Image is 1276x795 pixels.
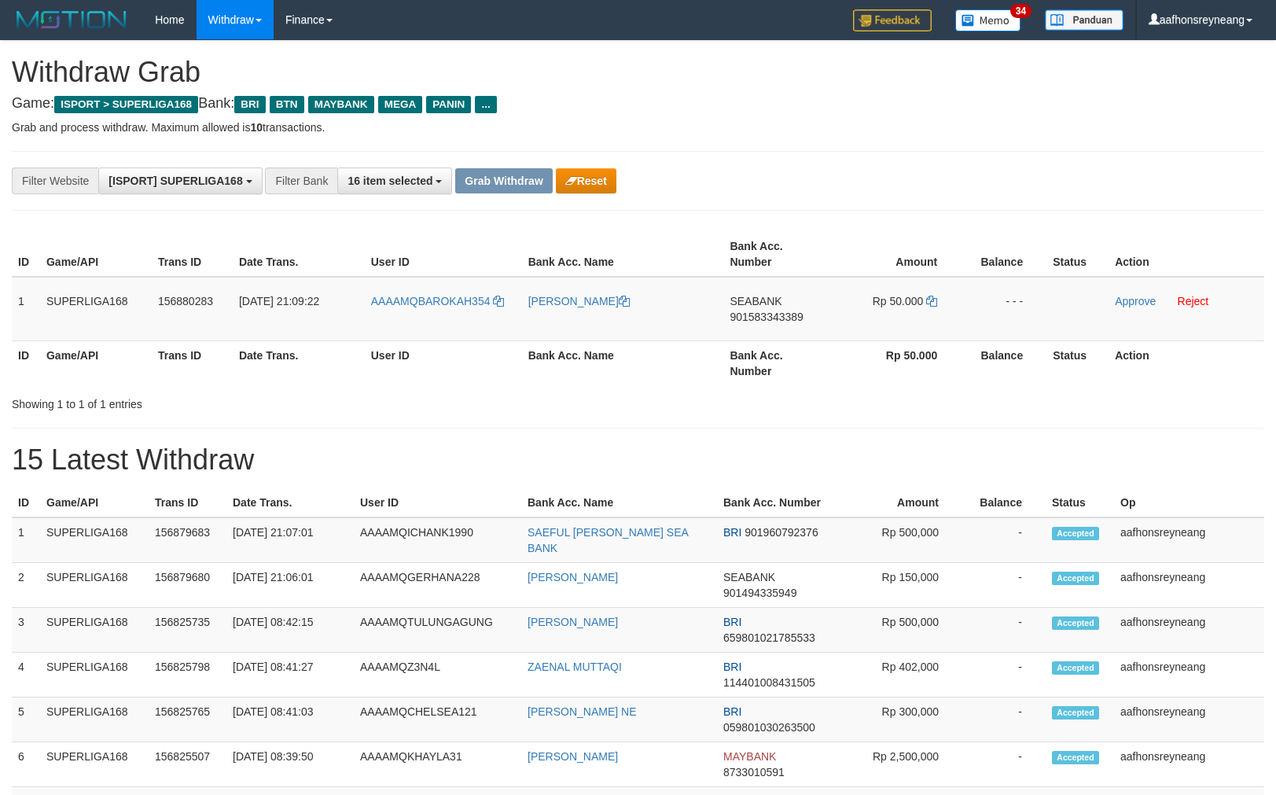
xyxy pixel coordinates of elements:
[745,526,818,539] span: Copy 901960792376 to clipboard
[528,750,618,763] a: [PERSON_NAME]
[962,742,1046,787] td: -
[961,340,1046,385] th: Balance
[98,167,262,194] button: [ISPORT] SUPERLIGA168
[250,121,263,134] strong: 10
[226,563,354,608] td: [DATE] 21:06:01
[158,295,213,307] span: 156880283
[723,526,741,539] span: BRI
[226,488,354,517] th: Date Trans.
[475,96,496,113] span: ...
[54,96,198,113] span: ISPORT > SUPERLIGA168
[1046,232,1109,277] th: Status
[723,631,815,644] span: Copy 659801021785533 to clipboard
[961,277,1046,341] td: - - -
[354,563,521,608] td: AAAAMQGERHANA228
[832,232,961,277] th: Amount
[40,697,149,742] td: SUPERLIGA168
[12,232,40,277] th: ID
[723,571,775,583] span: SEABANK
[12,390,520,412] div: Showing 1 to 1 of 1 entries
[149,608,226,653] td: 156825735
[1114,742,1264,787] td: aafhonsreyneang
[717,488,837,517] th: Bank Acc. Number
[149,517,226,563] td: 156879683
[40,277,152,341] td: SUPERLIGA168
[226,608,354,653] td: [DATE] 08:42:15
[528,571,618,583] a: [PERSON_NAME]
[12,742,40,787] td: 6
[365,340,522,385] th: User ID
[1052,572,1099,585] span: Accepted
[1052,527,1099,540] span: Accepted
[12,608,40,653] td: 3
[961,232,1046,277] th: Balance
[832,340,961,385] th: Rp 50.000
[1052,751,1099,764] span: Accepted
[40,232,152,277] th: Game/API
[1052,616,1099,630] span: Accepted
[837,742,962,787] td: Rp 2,500,000
[723,661,741,673] span: BRI
[233,232,365,277] th: Date Trans.
[426,96,471,113] span: PANIN
[723,676,815,689] span: Copy 114401008431505 to clipboard
[556,168,616,193] button: Reset
[528,616,618,628] a: [PERSON_NAME]
[354,742,521,787] td: AAAAMQKHAYLA31
[354,488,521,517] th: User ID
[12,517,40,563] td: 1
[365,232,522,277] th: User ID
[955,9,1021,31] img: Button%20Memo.svg
[723,232,832,277] th: Bank Acc. Number
[962,653,1046,697] td: -
[149,742,226,787] td: 156825507
[1052,706,1099,720] span: Accepted
[226,653,354,697] td: [DATE] 08:41:27
[12,444,1264,476] h1: 15 Latest Withdraw
[723,721,815,734] span: Copy 059801030263500 to clipboard
[962,697,1046,742] td: -
[226,742,354,787] td: [DATE] 08:39:50
[723,340,832,385] th: Bank Acc. Number
[1178,295,1209,307] a: Reject
[378,96,423,113] span: MEGA
[12,563,40,608] td: 2
[40,608,149,653] td: SUPERLIGA168
[40,653,149,697] td: SUPERLIGA168
[723,587,796,599] span: Copy 901494335949 to clipboard
[308,96,374,113] span: MAYBANK
[528,705,636,718] a: [PERSON_NAME] NE
[837,488,962,517] th: Amount
[149,488,226,517] th: Trans ID
[152,232,233,277] th: Trans ID
[962,488,1046,517] th: Balance
[926,295,937,307] a: Copy 50000 to clipboard
[528,295,630,307] a: [PERSON_NAME]
[40,742,149,787] td: SUPERLIGA168
[1046,488,1114,517] th: Status
[337,167,452,194] button: 16 item selected
[528,526,688,554] a: SAEFUL [PERSON_NAME] SEA BANK
[234,96,265,113] span: BRI
[270,96,304,113] span: BTN
[40,340,152,385] th: Game/API
[12,96,1264,112] h4: Game: Bank:
[521,488,717,517] th: Bank Acc. Name
[528,661,622,673] a: ZAENAL MUTTAQI
[837,517,962,563] td: Rp 500,000
[1052,661,1099,675] span: Accepted
[12,120,1264,135] p: Grab and process withdraw. Maximum allowed is transactions.
[226,517,354,563] td: [DATE] 21:07:01
[265,167,337,194] div: Filter Bank
[12,340,40,385] th: ID
[239,295,319,307] span: [DATE] 21:09:22
[40,488,149,517] th: Game/API
[1114,488,1264,517] th: Op
[1114,653,1264,697] td: aafhonsreyneang
[371,295,505,307] a: AAAAMQBAROKAH354
[1115,295,1156,307] a: Approve
[730,295,781,307] span: SEABANK
[522,232,724,277] th: Bank Acc. Name
[723,750,776,763] span: MAYBANK
[12,697,40,742] td: 5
